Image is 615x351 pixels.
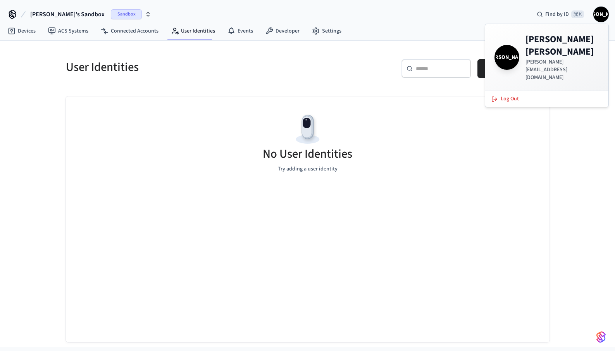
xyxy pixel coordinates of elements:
p: Try adding a user identity [278,165,338,173]
h5: User Identities [66,59,303,75]
span: [PERSON_NAME]'s Sandbox [30,10,105,19]
a: ACS Systems [42,24,95,38]
div: Find by ID⌘ K [531,7,590,21]
a: Events [221,24,259,38]
a: User Identities [165,24,221,38]
a: Developer [259,24,306,38]
button: Log Out [487,93,607,105]
h5: No User Identities [263,146,352,162]
a: Devices [2,24,42,38]
button: New User Identity [477,59,550,78]
h4: [PERSON_NAME] [PERSON_NAME] [525,33,599,58]
button: [PERSON_NAME] [593,7,609,22]
span: ⌘ K [571,10,584,18]
span: [PERSON_NAME] [496,46,518,68]
img: Devices Empty State [290,112,325,147]
span: Find by ID [545,10,569,18]
p: [PERSON_NAME][EMAIL_ADDRESS][DOMAIN_NAME] [525,58,599,81]
a: Connected Accounts [95,24,165,38]
img: SeamLogoGradient.69752ec5.svg [596,331,606,343]
span: [PERSON_NAME] [594,7,608,21]
span: Sandbox [111,9,142,19]
a: Settings [306,24,348,38]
